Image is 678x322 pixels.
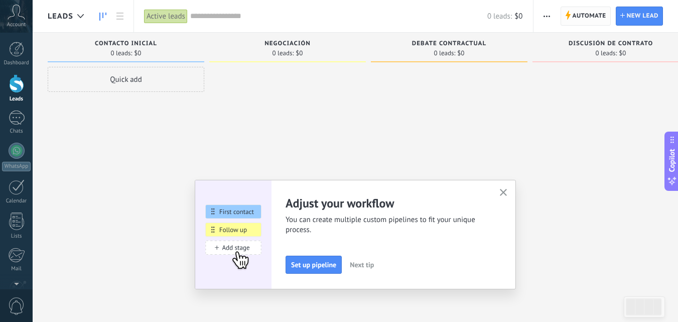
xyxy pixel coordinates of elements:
[487,12,512,21] span: 0 leads:
[286,215,487,235] span: You can create multiple custom pipelines to fit your unique process.
[95,40,157,47] span: Contacto inicial
[2,266,31,272] div: Mail
[7,22,26,28] span: Account
[2,128,31,135] div: Chats
[345,257,378,272] button: Next tip
[111,50,132,56] span: 0 leads:
[111,7,128,26] a: List
[48,12,73,21] span: Leads
[2,96,31,102] div: Leads
[412,40,486,47] span: Debate contractual
[596,50,617,56] span: 0 leads:
[144,9,188,24] div: Active leads
[286,195,487,211] h2: Adjust your workflow
[434,50,456,56] span: 0 leads:
[561,7,611,26] a: Automate
[296,50,303,56] span: $0
[94,7,111,26] a: Leads
[627,7,658,25] span: New lead
[539,7,554,26] button: More
[214,40,361,49] div: Negociación
[619,50,626,56] span: $0
[376,40,522,49] div: Debate contractual
[2,198,31,204] div: Calendar
[616,7,663,26] a: New lead
[273,50,294,56] span: 0 leads:
[573,7,606,25] span: Automate
[48,67,204,92] div: Quick add
[514,12,522,21] span: $0
[2,60,31,66] div: Dashboard
[2,162,31,171] div: WhatsApp
[286,256,342,274] button: Set up pipeline
[569,40,653,47] span: Discusión de contrato
[457,50,464,56] span: $0
[2,233,31,240] div: Lists
[134,50,141,56] span: $0
[264,40,311,47] span: Negociación
[53,40,199,49] div: Contacto inicial
[350,261,374,268] span: Next tip
[291,261,336,268] span: Set up pipeline
[667,149,677,172] span: Copilot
